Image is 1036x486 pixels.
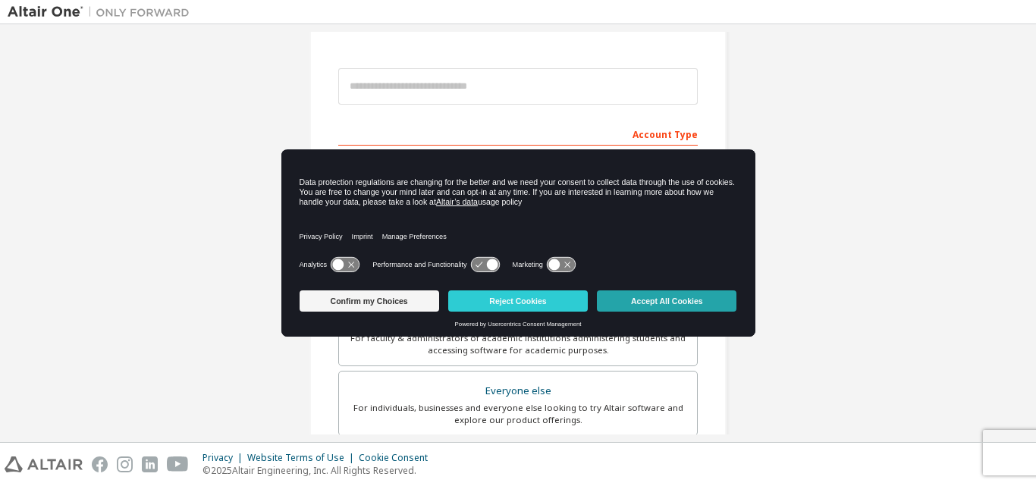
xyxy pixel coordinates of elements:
[8,5,197,20] img: Altair One
[202,464,437,477] p: © 2025 Altair Engineering, Inc. All Rights Reserved.
[167,456,189,472] img: youtube.svg
[348,381,688,402] div: Everyone else
[338,121,698,146] div: Account Type
[247,452,359,464] div: Website Terms of Use
[348,332,688,356] div: For faculty & administrators of academic institutions administering students and accessing softwa...
[348,402,688,426] div: For individuals, businesses and everyone else looking to try Altair software and explore our prod...
[359,452,437,464] div: Cookie Consent
[92,456,108,472] img: facebook.svg
[202,452,247,464] div: Privacy
[142,456,158,472] img: linkedin.svg
[117,456,133,472] img: instagram.svg
[5,456,83,472] img: altair_logo.svg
